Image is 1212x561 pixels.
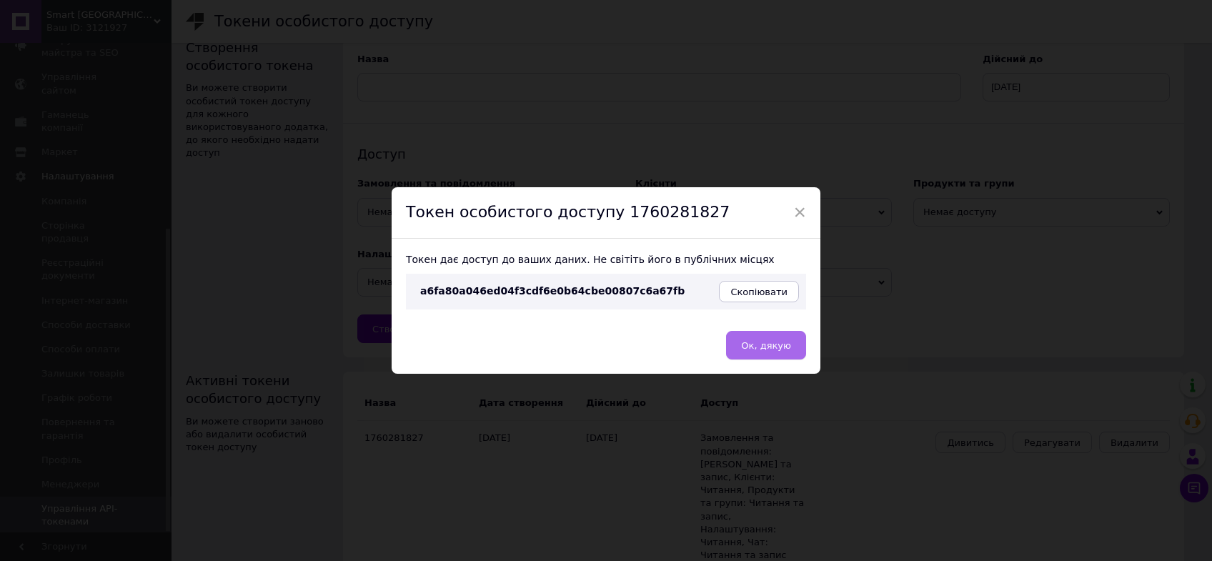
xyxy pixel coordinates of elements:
span: Ок, дякую [741,340,791,351]
button: Ок, дякую [726,331,806,359]
div: Токен особистого доступу 1760281827 [392,187,820,239]
span: × [793,200,806,224]
span: a6fa80a046ed04f3cdf6e0b64cbe00807c6a67fb [420,285,685,297]
div: Токен дає доступ до ваших даних. Не світіть його в публічних місцях [406,253,806,267]
span: Скопіювати [730,287,788,297]
button: Скопіювати [719,281,799,302]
